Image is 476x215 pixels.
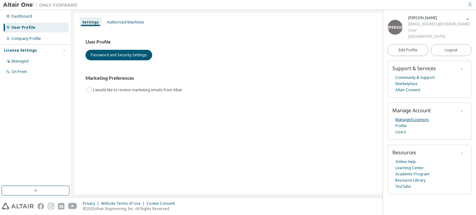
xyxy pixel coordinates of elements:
[4,48,37,53] div: License Settings
[82,20,99,25] div: Settings
[399,48,417,53] span: Edit Profile
[83,201,101,206] div: Privacy
[147,201,178,206] div: Cookie Consent
[395,171,430,177] a: Academic Program
[395,129,406,135] a: Users
[392,65,436,72] span: Support & Services
[11,69,27,74] div: On Prem
[395,159,416,165] a: Online Help
[68,203,77,209] img: youtube.svg
[107,20,144,25] div: Authorized Machines
[395,87,420,93] a: Altair Connect
[2,203,34,209] img: altair_logo.svg
[86,39,462,45] h3: User Profile
[395,165,424,171] a: Learning Center
[408,33,470,40] div: [GEOGRAPHIC_DATA]
[388,25,419,30] span: [PERSON_NAME]
[11,59,29,64] div: Managed
[395,81,417,87] a: Marketplace
[395,177,425,183] a: Resource Library
[86,75,462,81] h3: Marketing Preferences
[37,203,44,209] img: facebook.svg
[11,36,41,41] div: Company Profile
[93,86,184,94] label: I would like to receive marketing emails from Altair
[86,50,152,60] button: Password and Security Settings
[395,117,429,123] a: Managed Licenses
[408,21,470,27] div: [EMAIL_ADDRESS][DOMAIN_NAME]
[392,149,416,156] span: Resources
[408,27,470,33] div: User
[11,25,35,30] div: User Profile
[395,183,411,190] a: YouTube
[388,44,428,56] a: Edit Profile
[431,44,472,56] button: Logout
[392,107,431,114] span: Manage Account
[11,14,32,19] div: Dashboard
[101,201,147,206] div: Website Terms of Use
[395,123,407,129] a: Profile
[408,15,470,21] div: 吳 柏輝
[445,47,457,53] span: Logout
[58,203,64,209] img: linkedin.svg
[395,75,435,81] a: Community & Support
[3,2,81,8] img: Altair One
[83,206,178,211] p: © 2025 Altair Engineering, Inc. All Rights Reserved.
[48,203,54,209] img: instagram.svg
